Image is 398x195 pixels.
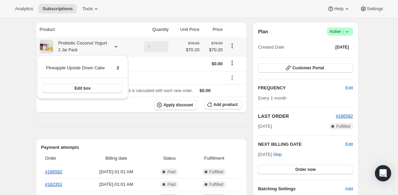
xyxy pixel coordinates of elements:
[117,65,119,70] span: 2
[295,167,316,172] span: Order now
[200,88,211,93] span: $0.00
[85,169,148,175] span: [DATE] · 01:01 AM
[345,185,353,192] span: Add
[331,42,353,52] button: [DATE]
[323,4,354,14] button: Help
[341,83,357,93] button: Edit
[258,152,282,157] span: [DATE] ·
[40,40,53,53] img: product img
[82,6,93,12] span: Tools
[152,155,187,162] span: Status
[167,169,175,175] span: Paid
[15,6,33,12] span: Analytics
[154,100,197,110] button: Apply discount
[356,4,387,14] button: Settings
[209,182,223,187] span: Fulfilled
[345,141,353,148] button: Edit
[258,185,345,192] h6: Batching Settings
[36,22,133,37] th: Product
[167,182,175,187] span: Paid
[211,41,223,45] small: $78.00
[341,183,357,194] button: Add
[336,124,350,129] span: Fulfilled
[258,85,345,91] h2: FREQUENCY
[46,64,105,77] td: Pineapple Upside Down Cake
[40,74,223,81] div: Jaredfoley
[334,6,343,12] span: Help
[258,113,336,120] h2: LAST ORDER
[273,151,282,158] span: Skip
[258,63,353,73] button: Customer Portal
[336,113,353,120] button: #186582
[163,102,193,108] span: Apply discount
[330,28,350,35] span: Active
[202,22,225,37] th: Price
[74,86,90,91] span: Edit box
[209,169,223,175] span: Fulfilled
[345,85,353,91] span: Edit
[133,22,171,37] th: Quantity
[211,61,223,66] span: $0.00
[258,95,287,101] span: Every 1 month
[58,48,78,52] small: 2 Jar Pack
[11,4,37,14] button: Analytics
[41,151,83,166] th: Order
[227,59,238,67] button: Shipping actions
[258,123,272,130] span: [DATE]
[227,42,238,50] button: Product actions
[42,6,73,12] span: Subscriptions
[258,165,353,174] button: Order now
[191,155,238,162] span: Fulfillment
[258,141,345,148] h2: NEXT BILLING DATE
[85,181,148,188] span: [DATE] · 01:01 AM
[258,28,268,35] h2: Plan
[292,65,324,71] span: Customer Portal
[213,102,238,107] span: Add product
[186,47,200,53] span: $70.20
[45,182,63,187] a: #182351
[85,155,148,162] span: Billing date
[269,149,286,160] button: Skip
[38,4,77,14] button: Subscriptions
[335,45,349,50] span: [DATE]
[53,40,107,53] div: Probiotic Coconut Yogurt
[43,84,123,93] button: Edit box
[41,144,242,151] h2: Payment attempts
[204,100,242,109] button: Add product
[204,47,223,53] span: $70.20
[171,22,201,37] th: Unit Price
[45,169,63,174] a: #186582
[78,4,104,14] button: Tools
[188,41,200,45] small: $78.00
[336,113,353,119] a: #186582
[258,44,284,51] span: Created Date
[342,29,343,34] span: |
[367,6,383,12] span: Settings
[375,165,391,181] div: Open Intercom Messenger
